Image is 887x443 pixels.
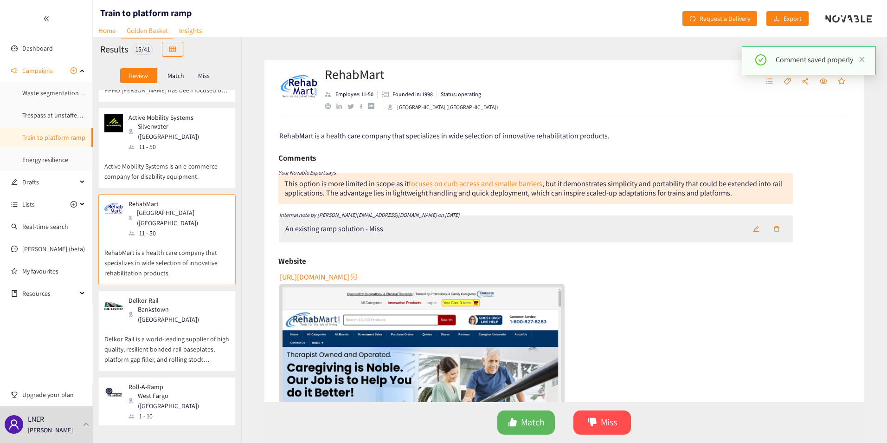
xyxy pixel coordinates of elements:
[335,90,373,98] p: Employee: 11-50
[753,226,759,233] span: edit
[388,103,498,111] div: [GEOGRAPHIC_DATA] ([GEOGRAPHIC_DATA])
[336,104,347,109] a: linkedin
[281,70,318,107] img: Company Logo
[11,201,18,208] span: unordered-list
[368,103,379,109] a: crunchbase
[784,13,802,24] span: Export
[278,173,793,204] div: This option is more limited in scope as it , but it demonstrates simplicity and portability that ...
[22,111,104,119] a: Trespass at unstaffed stations
[601,415,617,430] span: Miss
[100,43,128,56] h2: Results
[104,325,230,365] p: Delkor Rail is a world-leading supplier of high quality, resilient bonded rail baseplates, platfo...
[11,290,18,297] span: book
[93,23,121,38] a: Home
[8,419,19,430] span: user
[22,385,85,404] span: Upgrade your plan
[325,65,498,84] h2: RehabMart
[279,211,460,218] i: Internal note by [PERSON_NAME][EMAIL_ADDRESS][DOMAIN_NAME] on [DATE]
[22,245,85,253] a: [PERSON_NAME] (beta)
[121,23,174,39] a: Golden Basket
[174,23,207,38] a: Insights
[71,67,77,74] span: plus-circle
[746,221,766,236] button: edit
[71,201,77,208] span: plus-circle
[11,391,18,398] span: trophy
[104,152,230,182] p: Active Mobility Systems is an e-commerce company for disability equipment.
[169,46,176,53] span: table
[280,269,359,284] button: [URL][DOMAIN_NAME]
[28,425,73,435] p: [PERSON_NAME]
[700,13,750,24] span: Request a Delivery
[129,200,223,208] p: RehabMart
[766,11,809,26] button: downloadExport
[285,224,383,234] div: An existing ramp solution - Miss
[278,254,306,268] h6: Website
[22,284,77,303] span: Resources
[129,304,229,325] div: Bankstown ([GEOGRAPHIC_DATA])
[11,67,18,74] span: sound
[129,297,223,304] p: Delkor Rail
[129,142,229,152] div: 11 - 50
[129,121,229,142] div: Silverwater ([GEOGRAPHIC_DATA])
[278,151,316,165] h6: Comments
[437,90,481,98] li: Status
[392,90,433,98] p: Founded in: 1998
[588,417,597,428] span: dislike
[22,195,35,214] span: Lists
[22,222,68,231] a: Real-time search
[279,131,610,141] span: RehabMart is a health care company that specializes in wide selection of innovative rehabilitatio...
[773,15,780,23] span: download
[360,104,368,109] a: facebook
[129,411,229,421] div: 1 - 10
[378,90,437,98] li: Founded in year
[11,179,18,185] span: edit
[689,15,696,23] span: redo
[682,11,757,26] button: redoRequest a Delivery
[104,238,230,278] p: RehabMart is a health care company that specializes in wide selection of innovative rehabilitatio...
[22,61,53,80] span: Campaigns
[162,42,183,57] button: table
[133,44,153,55] div: 15 / 41
[167,72,184,79] p: Match
[22,156,68,164] a: Energy resilience
[766,221,787,236] button: delete
[198,72,210,79] p: Miss
[129,114,223,121] p: Active Mobility Systems
[325,103,336,109] a: website
[100,7,192,20] h1: Train to platform ramp
[129,391,229,411] div: West Fargo ([GEOGRAPHIC_DATA])
[22,173,77,191] span: Drafts
[129,228,229,238] div: 11 - 50
[129,208,229,228] div: [GEOGRAPHIC_DATA] ([GEOGRAPHIC_DATA])
[104,114,123,132] img: Snapshot of the company's website
[104,383,123,402] img: Snapshot of the company's website
[755,54,766,65] span: check-circle
[129,383,223,391] p: Roll-A-Ramp
[22,133,85,142] a: Train to platform ramp
[497,410,555,435] button: likeMatch
[22,262,85,280] a: My favourites
[280,271,349,283] span: [URL][DOMAIN_NAME]
[43,15,50,22] span: double-left
[841,398,887,443] iframe: Chat Widget
[521,415,545,430] span: Match
[573,410,631,435] button: dislikeMiss
[28,413,44,425] p: LNER
[508,417,517,428] span: like
[22,44,53,52] a: Dashboard
[325,90,378,98] li: Employees
[776,54,864,65] div: Comment saved properly
[773,226,780,233] span: delete
[859,56,865,63] span: close
[104,200,123,219] img: Snapshot of the company's website
[441,90,481,98] p: Status: operating
[347,104,359,109] a: twitter
[278,169,336,176] i: Your Novable Expert says
[129,72,148,79] p: Review
[409,179,542,189] a: focuses on curb access and smaller barriers
[22,89,112,97] a: Waste segmentation and sorting
[104,297,123,315] img: Snapshot of the company's website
